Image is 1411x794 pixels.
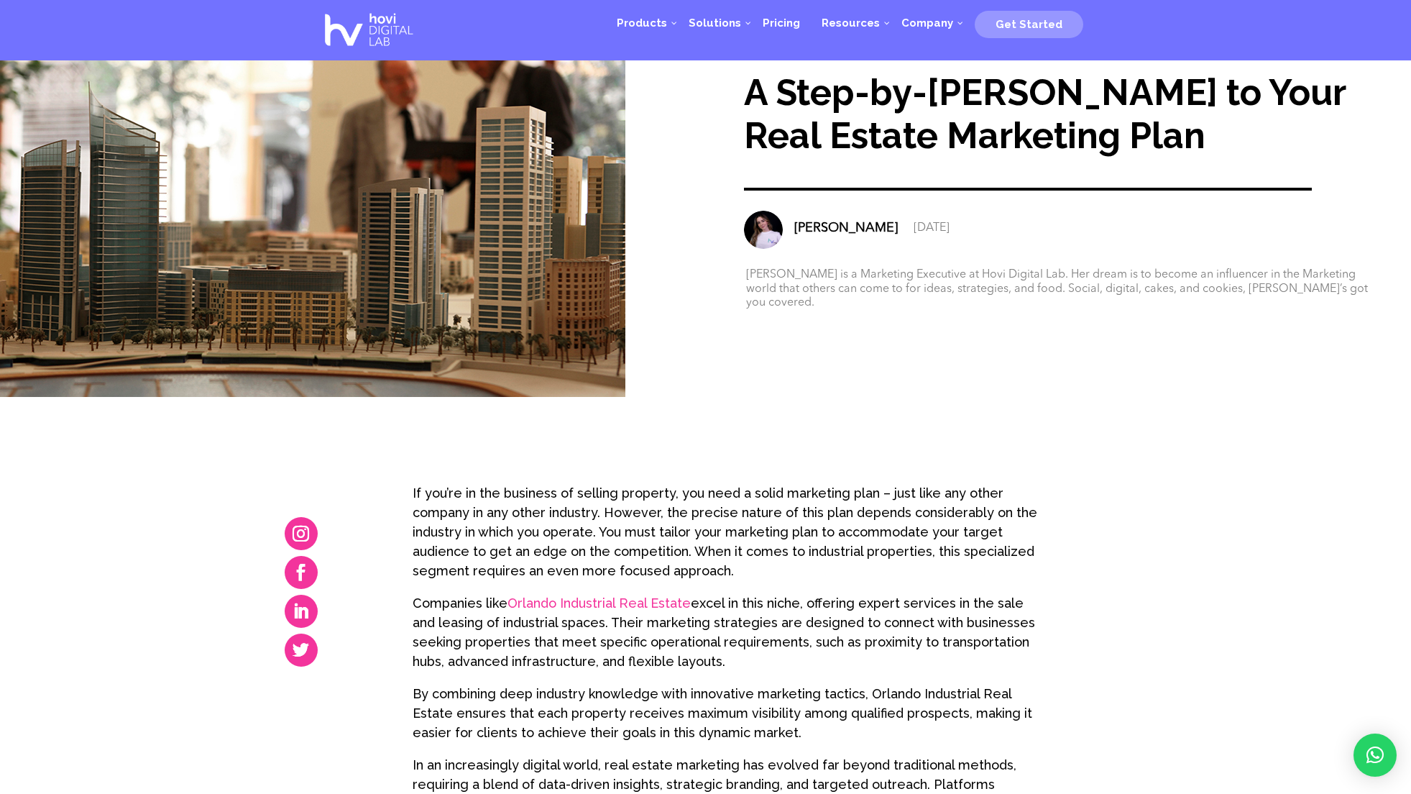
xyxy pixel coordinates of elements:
a: Pricing [752,1,811,45]
span: Solutions [689,17,741,29]
a: Get Started [975,12,1083,34]
div: A Step-by-[PERSON_NAME] to Your Real Estate Marketing Plan [744,71,1382,158]
span: Get Started [996,18,1062,31]
span: Resources [822,17,880,29]
div: [PERSON_NAME] is a Marketing Executive at Hovi Digital Lab. Her dream is to become an influencer ... [746,268,1375,311]
div: [DATE] [914,222,950,236]
a: Products [606,1,678,45]
a: Follow on Instagram [285,517,318,550]
a: Resources [811,1,891,45]
p: If you’re in the business of selling property, you need a solid marketing plan – just like any ot... [413,483,1044,593]
span: Company [901,17,953,29]
a: Company [891,1,964,45]
a: Orlando Industrial Real Estate [507,595,691,611]
span: Pricing [763,17,800,29]
a: Follow on LinkedIn [285,595,318,628]
a: Solutions [678,1,752,45]
a: Follow on Facebook [285,556,318,589]
span: Products [617,17,667,29]
p: By combining deep industry knowledge with innovative marketing tactics, Orlando Industrial Real E... [413,684,1044,755]
p: Companies like excel in this niche, offering expert services in the sale and leasing of industria... [413,593,1044,684]
div: [PERSON_NAME] [794,222,898,236]
a: Follow on Twitter [285,634,318,667]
